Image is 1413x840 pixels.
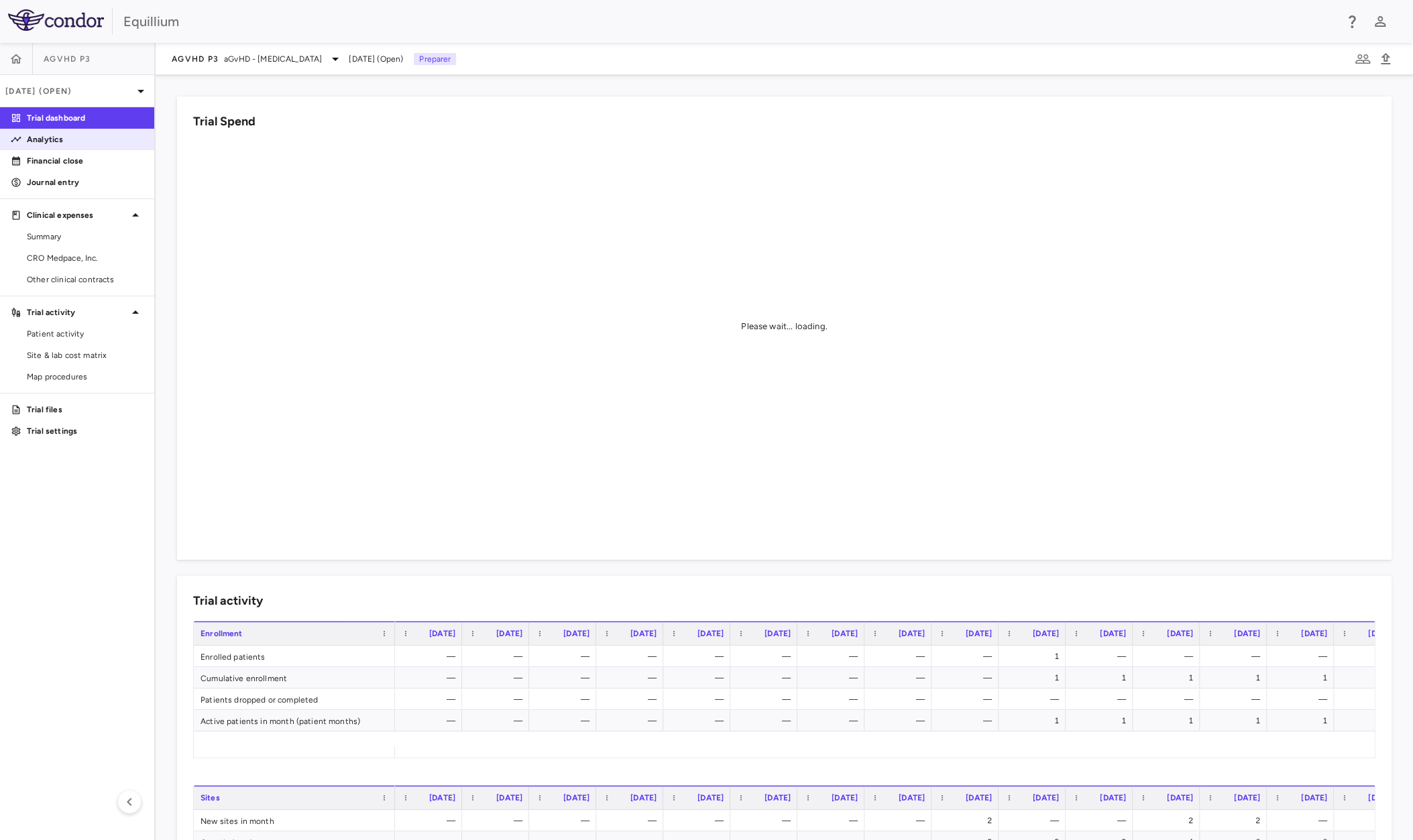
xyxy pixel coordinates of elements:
div: — [809,646,858,667]
div: — [1212,688,1260,710]
div: 1 [1212,667,1260,688]
div: — [541,667,589,688]
div: — [809,688,858,710]
span: [DATE] [1167,629,1193,638]
div: — [675,688,724,710]
span: [DATE] [429,629,455,638]
div: Enrolled patients [194,646,395,666]
div: — [742,810,791,831]
div: — [1145,646,1193,667]
span: Enrollment [201,629,243,638]
div: — [675,667,724,688]
span: Site & lab cost matrix [27,349,144,361]
div: — [742,710,791,731]
div: — [742,667,791,688]
div: — [541,688,589,710]
p: Trial files [27,404,144,416]
div: — [541,646,589,667]
div: 2 [1145,810,1193,831]
span: [DATE] [563,793,589,802]
div: — [608,667,657,688]
span: [DATE] [832,793,858,802]
span: [DATE] [832,629,858,638]
div: — [877,710,925,731]
div: — [474,810,522,831]
div: — [1011,810,1059,831]
p: Journal entry [27,176,144,188]
div: — [1078,646,1126,667]
div: 1 [1346,710,1394,731]
div: Equillium [123,11,1335,32]
div: — [474,646,522,667]
span: Summary [27,231,144,243]
p: Analytics [27,133,144,145]
div: — [877,667,925,688]
span: [DATE] [496,793,522,802]
div: 2 [1212,810,1260,831]
span: [DATE] [1100,629,1126,638]
div: — [407,646,455,667]
div: 1 [1078,710,1126,731]
div: — [1346,688,1394,710]
span: [DATE] [1301,629,1327,638]
span: [DATE] [966,629,992,638]
div: Please wait... loading. [741,320,827,333]
div: — [809,810,858,831]
span: [DATE] (Open) [349,53,403,65]
div: — [474,667,522,688]
span: [DATE] [1368,629,1394,638]
span: [DATE] [563,629,589,638]
div: 1 [1011,710,1059,731]
div: New sites in month [194,810,395,831]
div: — [944,667,992,688]
span: Map procedures [27,371,144,383]
div: — [474,710,522,731]
span: [DATE] [899,793,925,802]
div: — [877,646,925,667]
span: [DATE] [1234,629,1260,638]
h6: Trial activity [193,592,263,610]
span: [DATE] [1100,793,1126,802]
div: 1 [1279,667,1327,688]
div: 1 [1279,710,1327,731]
span: [DATE] [697,629,724,638]
div: — [1346,646,1394,667]
p: [DATE] (Open) [5,85,133,97]
span: [DATE] [1234,793,1260,802]
div: Cumulative enrollment [194,667,395,688]
p: Clinical expenses [27,209,127,221]
div: — [675,646,724,667]
div: — [1011,688,1059,710]
div: — [608,810,657,831]
div: — [742,688,791,710]
div: — [944,710,992,731]
span: CRO Medpace, Inc. [27,252,144,264]
div: — [944,688,992,710]
div: 1 [1145,710,1193,731]
span: Patient activity [27,328,144,340]
span: [DATE] [496,629,522,638]
span: [DATE] [1301,793,1327,802]
div: 11 [1346,810,1394,831]
div: — [541,810,589,831]
div: — [1078,810,1126,831]
div: 1 [1011,646,1059,667]
div: — [407,688,455,710]
p: Trial dashboard [27,112,144,124]
span: [DATE] [1033,793,1059,802]
div: Active patients in month (patient months) [194,710,395,731]
span: [DATE] [429,793,455,802]
div: — [877,810,925,831]
div: — [944,646,992,667]
div: — [1279,810,1327,831]
img: logo-full-SnFGN8VE.png [8,9,104,31]
span: aGvHD - [MEDICAL_DATA] [224,53,322,65]
div: — [608,646,657,667]
div: — [608,710,657,731]
span: [DATE] [1368,793,1394,802]
div: 2 [944,810,992,831]
p: Trial settings [27,425,144,437]
span: [DATE] [765,629,791,638]
span: [DATE] [630,629,657,638]
span: [DATE] [1167,793,1193,802]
